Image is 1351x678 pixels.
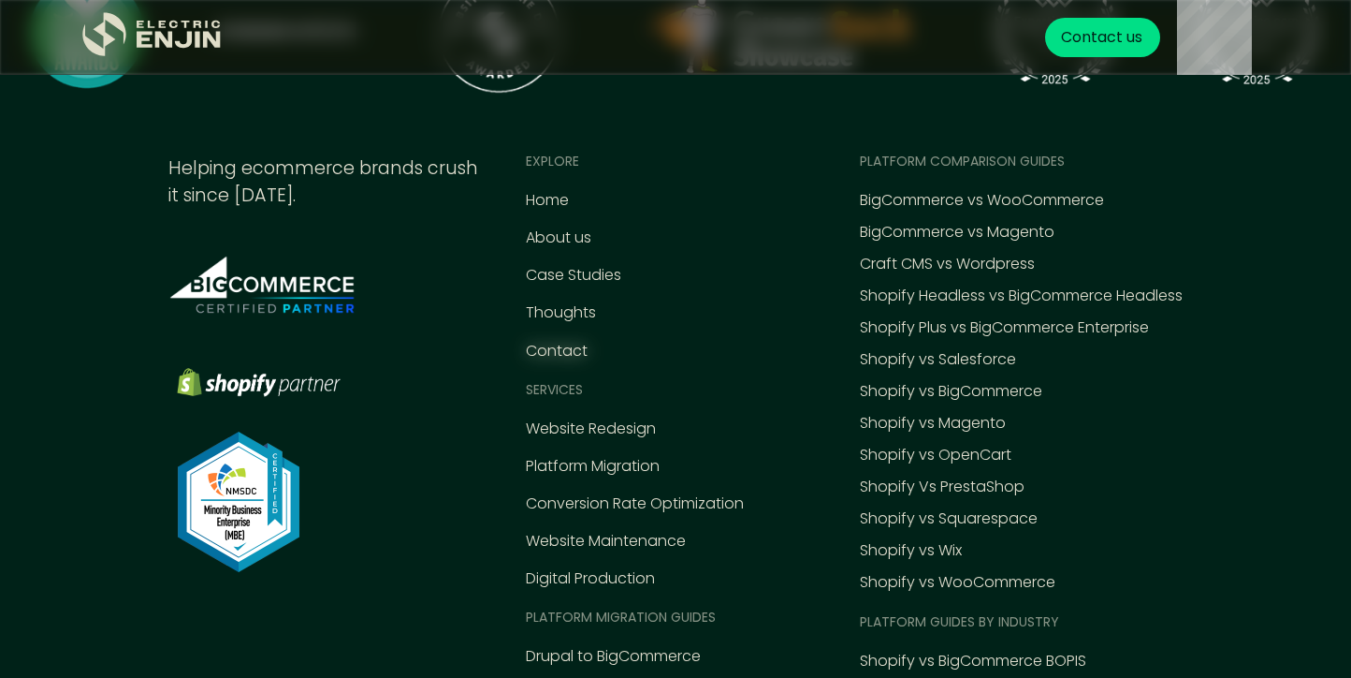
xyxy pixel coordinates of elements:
[860,380,1042,403] a: Shopify vs BigCommerce
[860,152,1065,171] div: Platform comparison Guides
[860,650,1086,672] a: Shopify vs BigCommerce BOPIS
[526,567,655,590] a: Digital Production
[860,412,1006,435] a: Shopify vs Magento
[82,12,223,64] a: home
[526,493,744,515] a: Conversion Rate Optimization
[860,612,1059,632] div: Platform guides by industry
[526,340,588,362] a: Contact
[526,530,686,553] a: Website Maintenance
[860,189,1104,212] a: BigCommerce vs WooCommerce
[526,227,591,249] a: About us
[526,264,621,287] a: Case Studies
[860,317,1149,339] a: Shopify Plus vs BigCommerce Enterprise
[526,152,579,171] div: EXPLORE
[860,539,962,562] a: Shopify vs Wix
[860,571,1055,594] a: Shopify vs WooCommerce
[860,348,1016,371] a: Shopify vs Salesforce
[526,455,660,478] a: Platform Migration
[1045,18,1160,57] a: Contact us
[860,508,1038,530] a: Shopify vs Squarespace
[526,645,701,668] a: Drupal to BigCommerce
[526,302,596,324] a: Thoughts
[526,418,656,440] a: Website Redesign
[526,189,569,212] a: Home
[526,380,583,400] div: Services
[1061,26,1142,49] div: Contact us
[526,608,716,627] div: Platform MIGRATION Guides
[860,476,1024,498] a: Shopify Vs PrestaShop
[860,253,1035,275] a: Craft CMS vs Wordpress
[168,155,481,210] div: Helping ecommerce brands crush it since [DATE].
[860,444,1011,466] a: Shopify vs OpenCart
[860,221,1054,243] a: BigCommerce vs Magento
[860,285,1183,307] a: Shopify Headless vs BigCommerce Headless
